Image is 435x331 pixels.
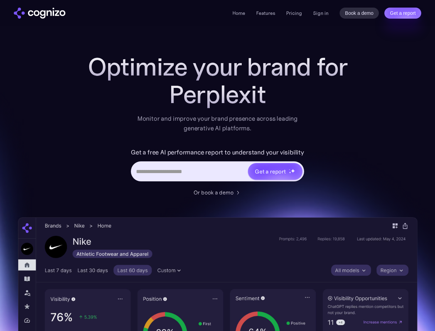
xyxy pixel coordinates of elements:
a: Or book a demo [194,188,242,197]
label: Get a free AI performance report to understand your visibility [131,147,304,158]
div: Get a report [255,167,286,175]
form: Hero URL Input Form [131,147,304,185]
div: Perplexit [80,81,355,108]
a: Pricing [286,10,302,16]
a: Features [256,10,275,16]
a: Sign in [313,9,329,17]
a: Home [232,10,245,16]
div: Or book a demo [194,188,234,197]
img: star [289,169,290,170]
img: cognizo logo [14,8,65,19]
a: home [14,8,65,19]
div: Monitor and improve your brand presence across leading generative AI platforms. [133,114,302,133]
img: star [291,169,295,173]
a: Get a reportstarstarstar [247,162,303,180]
a: Get a report [384,8,421,19]
h1: Optimize your brand for [80,53,355,81]
a: Book a demo [340,8,379,19]
img: star [289,171,291,174]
